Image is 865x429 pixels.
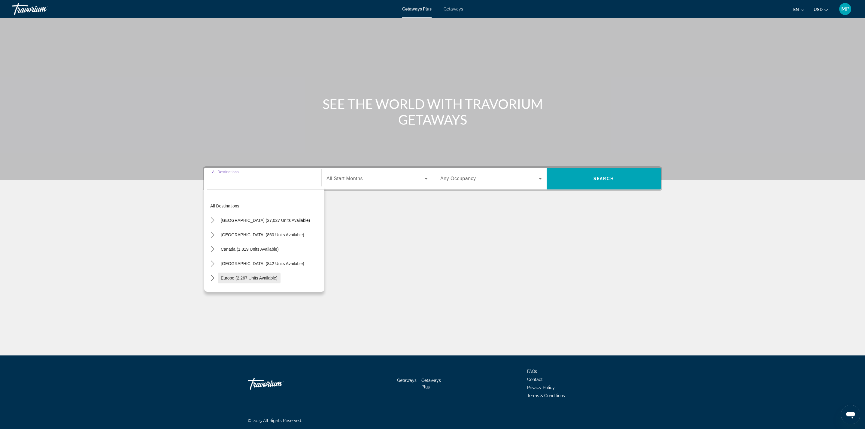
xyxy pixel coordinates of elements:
button: Select destination: Canada (1,819 units available) [218,244,282,255]
a: Getaways Plus [421,378,441,389]
button: Toggle Canada (1,819 units available) submenu [207,244,218,255]
a: Contact [527,377,543,382]
span: [GEOGRAPHIC_DATA] (842 units available) [221,261,304,266]
a: Travorium [12,1,72,17]
button: Toggle United States (27,027 units available) submenu [207,215,218,226]
span: © 2025 All Rights Reserved. [248,418,302,423]
input: Select destination [212,175,314,183]
span: USD [814,7,823,12]
a: Getaways [397,378,417,383]
button: User Menu [837,3,853,15]
span: Europe (2,267 units available) [221,276,278,280]
span: All destinations [210,204,239,208]
span: MP [841,6,849,12]
span: en [793,7,799,12]
span: All Destinations [212,170,239,174]
button: Toggle Europe (2,267 units available) submenu [207,273,218,283]
button: Toggle Australia (196 units available) submenu [207,287,218,298]
div: Destination options [204,186,324,292]
button: Search [547,168,661,189]
a: Terms & Conditions [527,393,565,398]
a: FAQs [527,369,537,374]
button: Select destination: All destinations [207,201,324,211]
span: All Start Months [326,176,363,181]
a: Go Home [248,375,308,393]
span: Canada (1,819 units available) [221,247,279,252]
iframe: Button to launch messaging window [841,405,860,424]
a: Getaways Plus [402,7,432,11]
div: Search widget [204,168,661,189]
button: Select destination: Europe (2,267 units available) [218,273,281,283]
span: [GEOGRAPHIC_DATA] (27,027 units available) [221,218,310,223]
button: Toggle Mexico (860 units available) submenu [207,230,218,240]
button: Select destination: Australia (196 units available) [218,287,280,298]
mat-tree: Destination tree [207,199,324,386]
button: Change currency [814,5,828,14]
button: Select destination: Caribbean & Atlantic Islands (842 units available) [218,258,307,269]
span: [GEOGRAPHIC_DATA] (860 units available) [221,232,304,237]
a: Privacy Policy [527,385,555,390]
h1: SEE THE WORLD WITH TRAVORIUM GETAWAYS [320,96,545,127]
button: Select destination: Mexico (860 units available) [218,229,307,240]
button: Toggle Caribbean & Atlantic Islands (842 units available) submenu [207,258,218,269]
button: Change language [793,5,805,14]
span: Search [593,176,614,181]
span: Any Occupancy [440,176,476,181]
a: Getaways [444,7,463,11]
button: Select destination: United States (27,027 units available) [218,215,313,226]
